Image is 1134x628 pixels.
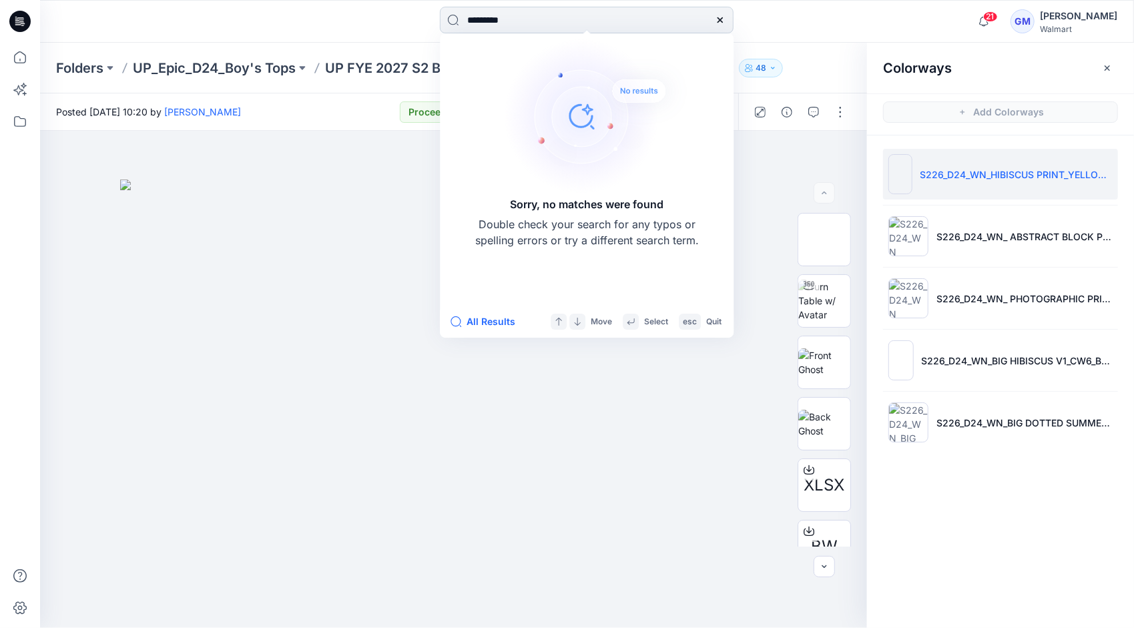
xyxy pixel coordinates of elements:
[591,315,612,329] p: Move
[811,535,838,559] span: BW
[804,473,845,497] span: XLSX
[683,315,697,329] p: esc
[325,59,498,77] a: UP FYE 2027 S2 Boys Tops
[706,315,722,329] p: Quit
[473,216,700,248] p: Double check your search for any typos or spelling errors or try a different search term.
[936,230,1113,244] p: S226_D24_WN_ ABSTRACT BLOCK PRINT_ GREY SHADOW_M25233i
[510,196,663,212] h5: Sorry, no matches were found
[798,348,850,376] img: Front Ghost
[888,278,928,318] img: S226_D24_WN_ PHOTOGRAPHIC PRINT_ MARINE DEEP_M25240D
[644,315,668,329] p: Select
[883,60,952,76] h2: Colorways
[798,410,850,438] img: Back Ghost
[1040,24,1117,34] div: Walmart
[888,154,912,194] img: S226_D24_WN_HIBISCUS PRINT_YELLOW DIJON_M25234F_33%smaller
[798,280,850,322] img: Turn Table w/ Avatar
[936,416,1113,430] p: S226_D24_WN_BIG DOTTED SUMMER V1_CW1_CABANA BLUE_VIVID WHITE
[1011,9,1035,33] div: GM
[504,36,691,196] img: Sorry, no matches were found
[164,106,241,117] a: [PERSON_NAME]
[56,59,103,77] a: Folders
[888,340,914,380] img: S226_D24_WN_BIG HIBISCUS V1_CW6_BLUE COVE_TOMATO SAUCE
[920,168,1113,182] p: S226_D24_WN_HIBISCUS PRINT_YELLOW DIJON_M25234F_33%smaller
[776,101,798,123] button: Details
[888,216,928,256] img: S226_D24_WN_ ABSTRACT BLOCK PRINT_ GREY SHADOW_M25233i
[756,61,766,75] p: 48
[739,59,783,77] button: 48
[56,105,241,119] span: Posted [DATE] 10:20 by
[888,402,928,442] img: S226_D24_WN_BIG DOTTED SUMMER V1_CW1_CABANA BLUE_VIVID WHITE
[936,292,1113,306] p: S226_D24_WN_ PHOTOGRAPHIC PRINT_ MARINE DEEP_M25240D
[1040,8,1117,24] div: [PERSON_NAME]
[133,59,296,77] a: UP_Epic_D24_Boy's Tops
[451,314,524,330] button: All Results
[922,354,1113,368] p: S226_D24_WN_BIG HIBISCUS V1_CW6_BLUE COVE_TOMATO SAUCE
[983,11,998,22] span: 21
